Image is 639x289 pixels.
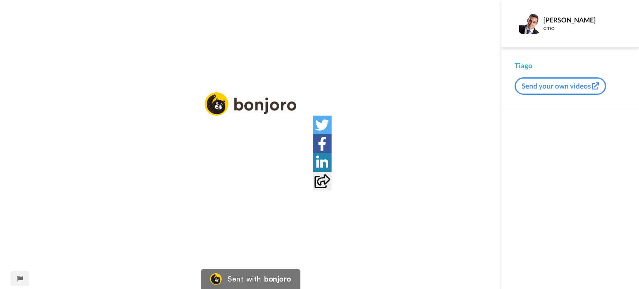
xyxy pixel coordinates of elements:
[543,16,625,24] div: [PERSON_NAME]
[210,273,222,285] img: Bonjoro Logo
[519,14,539,34] img: Profile Image
[205,92,296,116] img: logo_full.png
[515,61,626,71] div: Tiago
[264,275,291,283] div: bonjoro
[543,25,625,32] div: cmo
[228,275,261,283] div: Sent with
[201,269,300,289] a: Bonjoro LogoSent withbonjoro
[515,77,606,95] button: Send your own videos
